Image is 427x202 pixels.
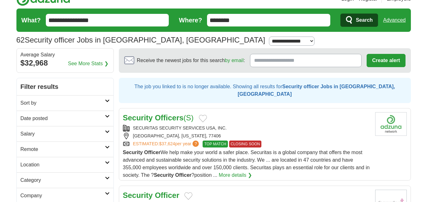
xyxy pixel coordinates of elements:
[367,54,405,67] button: Create alert
[21,115,105,122] h2: Date posted
[133,141,200,147] a: ESTIMATED:$37,624per year?
[159,141,175,146] span: $37,624
[21,52,110,57] div: Average Salary
[123,113,153,122] strong: Security
[21,176,105,184] h2: Category
[17,172,113,188] a: Category
[17,78,113,95] h2: Filter results
[192,141,199,147] span: ?
[225,58,244,63] a: by email
[17,157,113,172] a: Location
[123,150,143,155] strong: Security
[119,78,411,103] div: The job you linked to is no longer available. Showing all results for
[123,150,370,178] span: We help make your world a safer place. Securitas is a global company that offers the most advance...
[17,95,113,111] a: Sort by
[137,57,245,64] span: Receive the newest jobs for this search :
[16,34,25,46] span: 62
[16,36,265,44] h1: Security officer Jobs in [GEOGRAPHIC_DATA], [GEOGRAPHIC_DATA]
[17,141,113,157] a: Remote
[238,84,395,97] strong: Security officer Jobs in [GEOGRAPHIC_DATA], [GEOGRAPHIC_DATA]
[184,192,192,200] button: Add to favorite jobs
[21,192,105,199] h2: Company
[155,191,179,199] strong: Officer
[21,130,105,138] h2: Salary
[154,172,174,178] strong: Security
[21,99,105,107] h2: Sort by
[356,14,373,26] span: Search
[21,15,41,25] label: What?
[123,191,180,199] a: Security Officer
[123,125,370,131] div: SECURITAS SECURITY SERVICES USA, INC.
[383,14,406,26] a: Advanced
[123,113,194,122] a: Security Officers(S)
[375,112,407,136] img: Company logo
[199,115,207,122] button: Add to favorite jobs
[21,57,110,69] div: $32,968
[144,150,161,155] strong: Officer
[17,111,113,126] a: Date posted
[340,14,378,27] button: Search
[123,191,153,199] strong: Security
[21,146,105,153] h2: Remote
[68,60,108,67] a: See More Stats ❯
[17,126,113,141] a: Salary
[21,161,105,169] h2: Location
[155,113,184,122] strong: Officers
[229,141,262,147] span: CLOSING SOON
[123,133,370,139] div: [GEOGRAPHIC_DATA], [US_STATE], 77406
[203,141,228,147] span: TOP MATCH
[219,171,252,179] a: More details ❯
[175,172,192,178] strong: Officer
[179,15,202,25] label: Where?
